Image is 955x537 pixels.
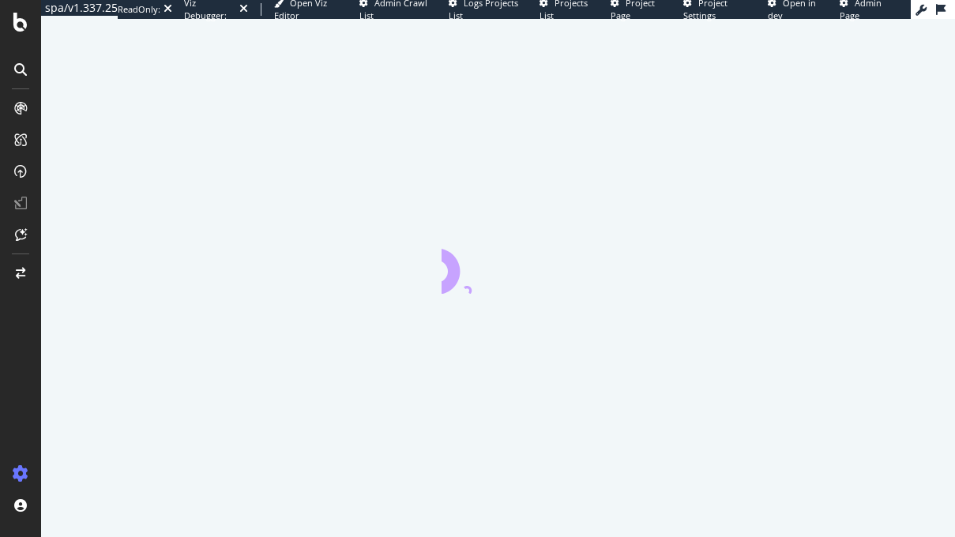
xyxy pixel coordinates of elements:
div: ReadOnly: [118,3,160,16]
div: animation [442,237,555,294]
